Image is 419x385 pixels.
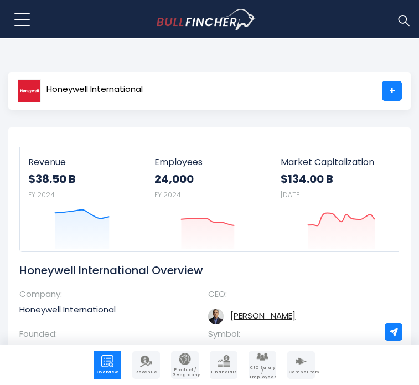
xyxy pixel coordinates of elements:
[154,172,263,186] strong: 24,000
[171,351,199,379] a: Company Product/Geography
[287,351,315,379] a: Company Competitors
[208,343,384,363] td: HON
[157,9,256,30] img: Bullfincher logo
[208,309,224,324] img: vimal-kapur.jpg
[19,304,195,320] td: Honeywell International
[28,190,55,199] small: FY 2024
[20,147,146,251] a: Revenue $38.50 B FY 2024
[146,147,272,251] a: Employees 24,000 FY 2024
[154,157,263,167] span: Employees
[249,351,276,379] a: Company Employees
[272,147,399,251] a: Market Capitalization $134.00 B [DATE]
[19,289,80,304] th: Company:
[133,370,159,374] span: Revenue
[19,263,383,278] h1: Honeywell International Overview
[211,370,236,374] span: Financials
[154,190,181,199] small: FY 2024
[157,9,276,30] a: Go to homepage
[19,328,80,344] th: Founded:
[281,157,390,167] span: Market Capitalization
[19,343,195,363] td: [DATE]
[210,351,237,379] a: Company Financials
[230,310,296,321] a: ceo
[46,85,143,94] span: Honeywell International
[250,366,275,379] span: CEO Salary / Employees
[172,368,198,377] span: Product / Geography
[28,172,137,186] strong: $38.50 B
[28,157,137,167] span: Revenue
[382,81,402,101] a: +
[208,328,269,344] th: Symbol:
[281,190,302,199] small: [DATE]
[288,370,314,374] span: Competitors
[17,81,143,101] a: Honeywell International
[281,172,390,186] strong: $134.00 B
[18,79,41,102] img: HON logo
[132,351,160,379] a: Company Revenue
[208,289,269,304] th: CEO:
[95,370,120,374] span: Overview
[94,351,121,379] a: Company Overview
